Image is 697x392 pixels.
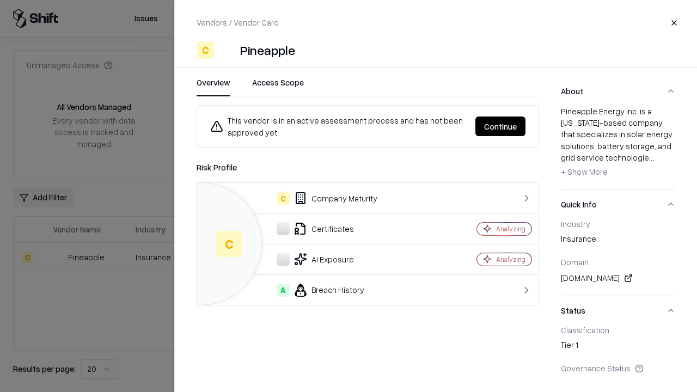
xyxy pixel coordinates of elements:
img: Pineapple [218,41,236,59]
div: Tier 1 [561,339,675,354]
button: About [561,77,675,106]
button: Quick Info [561,190,675,219]
div: Pineapple Energy Inc. is a [US_STATE]-based company that specializes in solar energy solutions, b... [561,106,675,181]
div: Governance Status [561,363,675,373]
div: Breach History [206,284,439,297]
button: + Show More [561,163,608,181]
div: Industry [561,219,675,229]
div: Pineapple [240,41,295,59]
div: Certificates [206,222,439,235]
div: Classification [561,325,675,335]
div: Company Maturity [206,192,439,205]
div: C [216,231,242,257]
div: C [197,41,214,59]
button: Overview [197,77,230,96]
div: C [277,192,290,205]
div: Analyzing [496,255,525,264]
div: Analyzing [496,224,525,234]
div: This vendor is in an active assessment process and has not been approved yet. [210,114,467,138]
span: + Show More [561,167,608,176]
button: Access Scope [252,77,304,96]
div: Domain [561,257,675,267]
div: AI Exposure [206,253,439,266]
div: [DOMAIN_NAME] [561,272,675,285]
button: Status [561,296,675,325]
div: Risk Profile [197,161,539,174]
div: A [277,284,290,297]
span: ... [649,152,654,162]
p: Vendors / Vendor Card [197,17,279,28]
button: Continue [475,117,525,136]
div: About [561,106,675,189]
div: Quick Info [561,219,675,296]
div: insurance [561,233,675,248]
